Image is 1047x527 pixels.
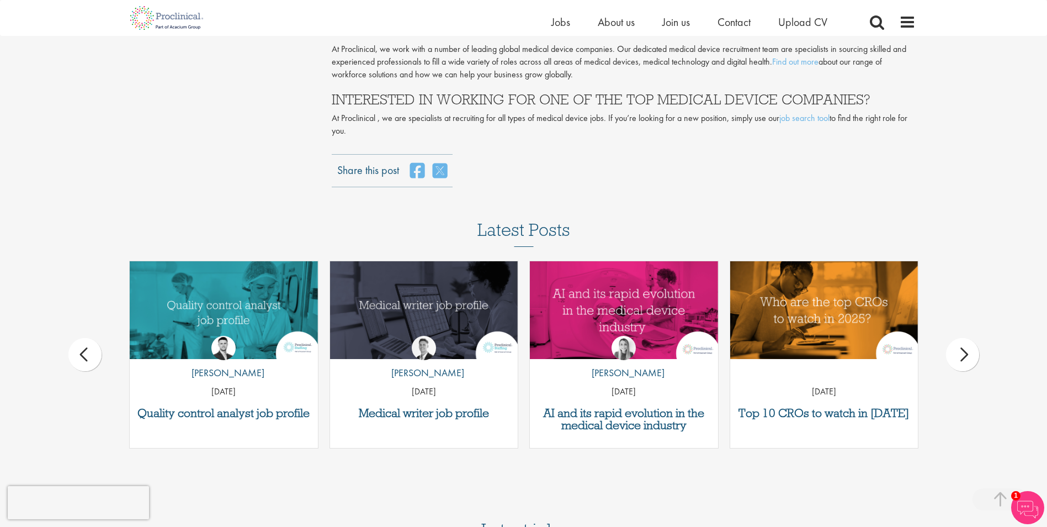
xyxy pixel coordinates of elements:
[130,386,318,398] p: [DATE]
[332,112,916,138] p: At Proclinical , we are specialists at recruiting for all types of medical device jobs. If you’re...
[183,336,264,386] a: Joshua Godden [PERSON_NAME]
[68,338,102,371] div: prev
[612,336,636,360] img: Hannah Burke
[718,15,751,29] a: Contact
[551,15,570,29] a: Jobs
[433,162,447,179] a: share on twitter
[477,220,570,247] h3: Latest Posts
[332,92,916,107] h3: INTERESTED IN WORKING FOR ONE OF THE TOP MEDICAL DEVICE COMPANIES?
[135,407,312,419] a: Quality control analyst job profile
[736,407,913,419] a: Top 10 CROs to watch in [DATE]
[598,15,635,29] a: About us
[1011,491,1044,524] img: Chatbot
[730,386,918,398] p: [DATE]
[330,261,518,359] img: Medical writer job profile
[336,407,513,419] a: Medical writer job profile
[530,261,718,359] img: AI and Its Impact on the Medical Device Industry | Proclinical
[583,336,665,386] a: Hannah Burke [PERSON_NAME]
[383,366,464,380] p: [PERSON_NAME]
[330,386,518,398] p: [DATE]
[337,162,399,170] label: Share this post
[332,43,916,81] p: At Proclinical, we work with a number of leading global medical device companies. Our dedicated m...
[412,336,436,360] img: George Watson
[530,386,718,398] p: [DATE]
[772,56,819,67] a: Find out more
[332,23,916,38] h3: IS YOUR MEDICAL DEVICE COMPANY AIMING TO GROW?
[662,15,690,29] a: Join us
[183,366,264,380] p: [PERSON_NAME]
[330,261,518,359] a: Link to a post
[130,261,318,359] img: quality control analyst job profile
[211,336,236,360] img: Joshua Godden
[779,112,830,124] a: job search tool
[410,162,424,179] a: share on facebook
[535,407,713,431] a: AI and its rapid evolution in the medical device industry
[730,261,918,359] img: Top 10 CROs 2025 | Proclinical
[583,366,665,380] p: [PERSON_NAME]
[8,486,149,519] iframe: reCAPTCHA
[778,15,827,29] a: Upload CV
[383,336,464,386] a: George Watson [PERSON_NAME]
[530,261,718,359] a: Link to a post
[730,261,918,359] a: Link to a post
[130,261,318,359] a: Link to a post
[946,338,979,371] div: next
[1011,491,1021,500] span: 1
